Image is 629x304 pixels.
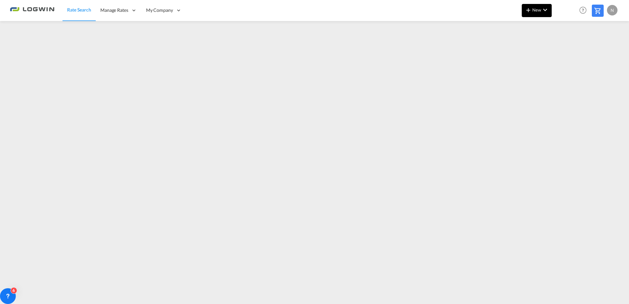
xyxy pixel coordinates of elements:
[524,6,532,14] md-icon: icon-plus 400-fg
[607,5,617,15] div: N
[524,7,549,13] span: New
[577,5,589,16] span: Help
[100,7,128,13] span: Manage Rates
[522,4,552,17] button: icon-plus 400-fgNewicon-chevron-down
[67,7,91,13] span: Rate Search
[146,7,173,13] span: My Company
[541,6,549,14] md-icon: icon-chevron-down
[10,3,54,18] img: 2761ae10d95411efa20a1f5e0282d2d7.png
[577,5,592,16] div: Help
